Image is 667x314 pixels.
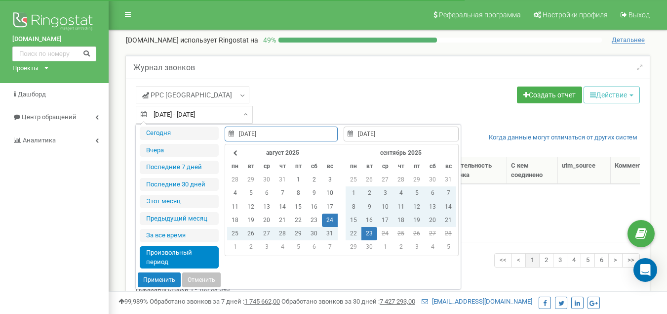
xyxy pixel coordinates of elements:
[259,240,275,254] td: 3
[290,186,306,200] td: 8
[12,35,96,44] a: [DOMAIN_NAME]
[259,186,275,200] td: 6
[628,11,650,19] span: Выход
[377,227,393,240] td: 24
[346,214,361,227] td: 15
[440,160,456,173] th: вс
[377,200,393,214] td: 10
[138,272,181,287] button: Применить
[409,186,425,200] td: 5
[425,173,440,186] td: 30
[227,214,243,227] td: 18
[290,200,306,214] td: 15
[494,253,512,268] a: <<
[440,240,456,254] td: 5
[227,240,243,254] td: 1
[290,173,306,186] td: 1
[227,160,243,173] th: пн
[633,258,657,282] div: Open Intercom Messenger
[517,87,582,103] a: Создать отчет
[422,298,532,305] a: [EMAIL_ADDRESS][DOMAIN_NAME]
[118,298,148,305] span: 99,989%
[425,160,440,173] th: сб
[140,229,219,242] li: За все время
[290,227,306,240] td: 29
[346,227,361,240] td: 22
[275,186,290,200] td: 7
[322,160,338,173] th: вс
[346,173,361,186] td: 25
[377,186,393,200] td: 3
[425,186,440,200] td: 6
[290,214,306,227] td: 22
[12,10,96,35] img: Ringostat logo
[140,161,219,174] li: Последние 7 дней
[377,173,393,186] td: 27
[227,186,243,200] td: 4
[322,200,338,214] td: 17
[281,298,415,305] span: Обработано звонков за 30 дней :
[322,240,338,254] td: 7
[140,195,219,208] li: Этот месяц
[133,63,195,72] h5: Журнал звонков
[393,160,409,173] th: чт
[507,157,558,184] th: С кем соединено
[243,173,259,186] td: 29
[275,240,290,254] td: 4
[439,11,521,19] span: Реферальная программа
[361,186,377,200] td: 2
[243,214,259,227] td: 19
[393,200,409,214] td: 11
[361,227,377,240] td: 23
[182,272,221,287] button: Отменить
[23,136,56,144] span: Аналитика
[259,214,275,227] td: 20
[361,173,377,186] td: 26
[393,240,409,254] td: 2
[227,173,243,186] td: 28
[525,253,540,268] a: 1
[346,200,361,214] td: 8
[584,87,640,103] button: Действие
[361,214,377,227] td: 16
[409,160,425,173] th: пт
[306,227,322,240] td: 30
[259,173,275,186] td: 30
[377,240,393,254] td: 1
[259,200,275,214] td: 13
[581,253,595,268] a: 5
[377,214,393,227] td: 17
[180,36,258,44] span: использует Ringostat на
[409,173,425,186] td: 29
[425,240,440,254] td: 4
[136,87,249,103] a: PPC [GEOGRAPHIC_DATA]
[140,144,219,157] li: Вчера
[346,186,361,200] td: 1
[409,240,425,254] td: 3
[18,90,46,98] span: Дашборд
[290,240,306,254] td: 5
[142,90,232,100] span: PPC [GEOGRAPHIC_DATA]
[409,200,425,214] td: 12
[558,157,611,184] th: utm_source
[440,200,456,214] td: 14
[440,173,456,186] td: 31
[259,160,275,173] th: ср
[140,212,219,225] li: Предыдущий меcяц
[243,160,259,173] th: вт
[259,227,275,240] td: 27
[306,214,322,227] td: 23
[489,133,637,142] a: Когда данные могут отличаться от других систем
[12,46,96,61] input: Поиск по номеру
[126,35,258,45] p: [DOMAIN_NAME]
[150,298,280,305] span: Обработано звонков за 7 дней :
[306,173,322,186] td: 2
[322,173,338,186] td: 3
[380,298,415,305] u: 7 427 293,00
[227,227,243,240] td: 25
[425,214,440,227] td: 20
[275,227,290,240] td: 28
[12,64,39,73] div: Проекты
[553,253,567,268] a: 3
[306,160,322,173] th: сб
